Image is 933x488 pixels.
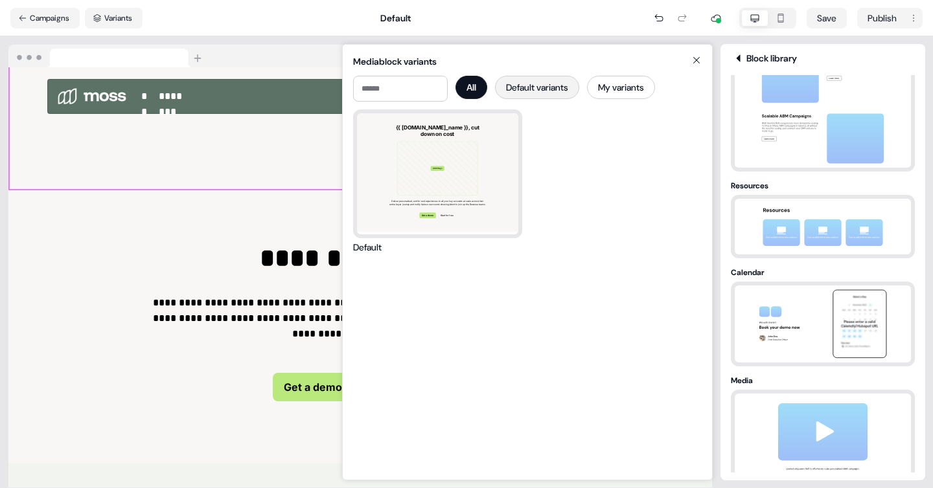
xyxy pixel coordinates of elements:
[273,373,353,401] button: Get a demo
[8,45,207,68] img: Browser topbar
[587,76,655,99] button: My variants
[5,5,621,318] iframe: Contrast registration form
[495,76,579,99] button: Default variants
[731,179,915,258] button: Resourcesresources thumbnail preview
[807,8,847,28] button: Save
[731,374,915,387] div: Media
[85,8,143,28] button: Variants
[755,199,891,254] img: resources thumbnail preview
[731,266,915,279] div: Calendar
[755,10,891,168] img: features thumbnail preview
[455,76,487,99] button: All
[857,8,904,28] button: Publish
[353,109,522,254] button: {{ [DOMAIN_NAME]_name }}, cut down on costAdd imageDeliver personalised, end-to-end experiences t...
[152,362,568,412] div: Get a demoStart for free
[731,179,915,192] div: Resources
[353,241,382,254] div: Default
[731,52,915,65] div: Block library
[755,285,891,362] img: calendar thumbnail preview
[731,266,915,366] button: Calendarcalendar thumbnail preview
[10,8,80,28] button: Campaigns
[353,55,702,68] div: Media block variants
